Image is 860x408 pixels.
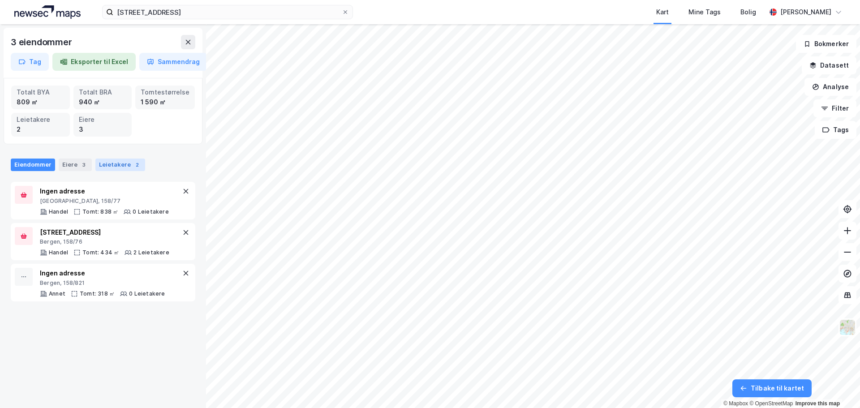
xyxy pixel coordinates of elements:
button: Eksporter til Excel [52,53,136,71]
button: Analyse [804,78,856,96]
div: Leietakere [17,115,64,125]
div: Kart [656,7,669,17]
div: 2 [17,125,64,134]
div: Handel [49,208,68,215]
div: 940 ㎡ [79,97,127,107]
div: 3 eiendommer [11,35,74,49]
a: Mapbox [723,400,748,407]
img: Z [839,319,856,336]
div: Ingen adresse [40,186,169,197]
a: Improve this map [795,400,840,407]
button: Sammendrag [139,53,207,71]
button: Filter [813,99,856,117]
div: Tomt: 434 ㎡ [82,249,119,256]
div: Eiendommer [11,159,55,171]
div: 3 [79,125,127,134]
div: 2 [133,160,142,169]
div: Totalt BRA [79,87,127,97]
div: Totalt BYA [17,87,64,97]
div: 2 Leietakere [133,249,169,256]
div: 0 Leietakere [129,290,165,297]
div: Handel [49,249,68,256]
div: 0 Leietakere [133,208,168,215]
img: logo.a4113a55bc3d86da70a041830d287a7e.svg [14,5,81,19]
button: Tag [11,53,49,71]
button: Bokmerker [796,35,856,53]
div: Annet [49,290,65,297]
div: 1 590 ㎡ [141,97,189,107]
div: Bergen, 158/821 [40,279,165,287]
div: Ingen adresse [40,268,165,279]
button: Tags [815,121,856,139]
div: Eiere [59,159,92,171]
input: Søk på adresse, matrikkel, gårdeiere, leietakere eller personer [113,5,342,19]
div: Bolig [740,7,756,17]
div: Mine Tags [688,7,721,17]
div: Tomt: 838 ㎡ [82,208,118,215]
div: Eiere [79,115,127,125]
div: Tomt: 318 ㎡ [80,290,115,297]
iframe: Chat Widget [815,365,860,408]
button: Tilbake til kartet [732,379,812,397]
div: Bergen, 158/76 [40,238,169,245]
div: Kontrollprogram for chat [815,365,860,408]
div: [STREET_ADDRESS] [40,227,169,238]
div: 809 ㎡ [17,97,64,107]
div: [PERSON_NAME] [780,7,831,17]
a: OpenStreetMap [749,400,793,407]
div: [GEOGRAPHIC_DATA], 158/77 [40,198,169,205]
div: Tomtestørrelse [141,87,189,97]
div: 3 [79,160,88,169]
button: Datasett [802,56,856,74]
div: Leietakere [95,159,145,171]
